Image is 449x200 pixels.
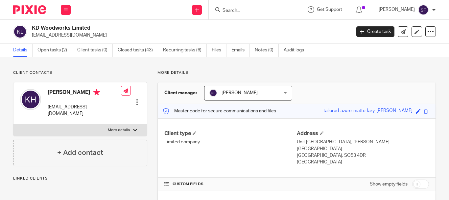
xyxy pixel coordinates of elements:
[356,26,394,37] a: Create task
[164,90,198,96] h3: Client manager
[48,104,121,117] p: [EMAIL_ADDRESS][DOMAIN_NAME]
[108,128,130,133] p: More details
[163,108,276,114] p: Master code for secure communications and files
[13,70,147,75] p: Client contacts
[48,89,121,97] h4: [PERSON_NAME]
[32,25,284,32] h2: KD Woodworks Limited
[13,5,46,14] img: Pixie
[222,91,258,95] span: [PERSON_NAME]
[222,8,281,14] input: Search
[164,182,296,187] h4: CUSTOM FIELDS
[370,181,408,187] label: Show empty fields
[20,89,41,110] img: svg%3E
[297,139,429,152] p: Unit [GEOGRAPHIC_DATA], [PERSON_NAME][GEOGRAPHIC_DATA]
[13,44,33,57] a: Details
[57,148,103,158] h4: + Add contact
[13,176,147,181] p: Linked clients
[77,44,113,57] a: Client tasks (0)
[32,32,346,39] p: [EMAIL_ADDRESS][DOMAIN_NAME]
[163,44,207,57] a: Recurring tasks (6)
[297,159,429,165] p: [GEOGRAPHIC_DATA]
[157,70,436,75] p: More details
[255,44,279,57] a: Notes (0)
[231,44,250,57] a: Emails
[93,89,100,96] i: Primary
[297,130,429,137] h4: Address
[323,107,413,115] div: tailored-azure-matte-lazy-[PERSON_NAME]
[164,130,296,137] h4: Client type
[209,89,217,97] img: svg%3E
[297,152,429,159] p: [GEOGRAPHIC_DATA], SO53 4DR
[164,139,296,145] p: Limited company
[118,44,158,57] a: Closed tasks (43)
[379,6,415,13] p: [PERSON_NAME]
[418,5,429,15] img: svg%3E
[284,44,309,57] a: Audit logs
[37,44,72,57] a: Open tasks (2)
[317,7,342,12] span: Get Support
[212,44,226,57] a: Files
[13,25,27,39] img: svg%3E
